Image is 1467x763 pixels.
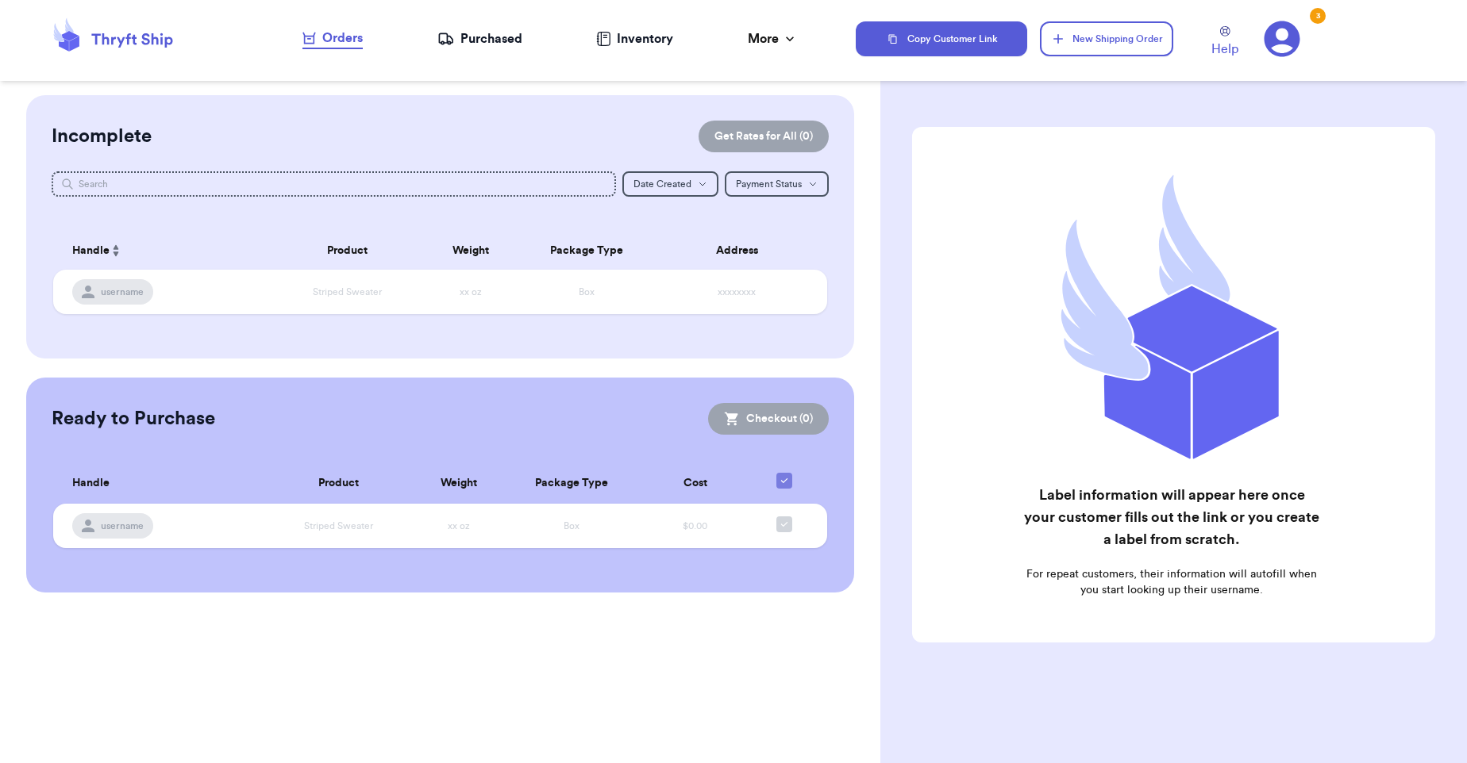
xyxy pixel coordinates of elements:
[437,29,522,48] a: Purchased
[718,287,756,297] span: xxxxxxxx
[72,475,110,492] span: Handle
[856,21,1027,56] button: Copy Customer Link
[302,29,363,48] div: Orders
[579,287,595,297] span: Box
[633,179,691,189] span: Date Created
[1023,566,1320,598] p: For repeat customers, their information will autofill when you start looking up their username.
[264,463,414,504] th: Product
[1211,26,1238,59] a: Help
[518,232,656,270] th: Package Type
[110,241,122,260] button: Sort ascending
[725,171,829,197] button: Payment Status
[425,232,518,270] th: Weight
[52,124,152,149] h2: Incomplete
[270,232,425,270] th: Product
[52,171,615,197] input: Search
[101,520,144,532] span: username
[448,521,470,531] span: xx oz
[460,287,482,297] span: xx oz
[1040,21,1173,56] button: New Shipping Order
[1211,40,1238,59] span: Help
[656,232,826,270] th: Address
[596,29,673,48] a: Inventory
[504,463,639,504] th: Package Type
[622,171,718,197] button: Date Created
[748,29,798,48] div: More
[708,403,829,435] button: Checkout (0)
[683,521,707,531] span: $0.00
[302,29,363,49] a: Orders
[313,287,382,297] span: Striped Sweater
[736,179,802,189] span: Payment Status
[101,286,144,298] span: username
[72,243,110,259] span: Handle
[1264,21,1300,57] a: 3
[699,121,829,152] button: Get Rates for All (0)
[564,521,579,531] span: Box
[304,521,373,531] span: Striped Sweater
[414,463,504,504] th: Weight
[639,463,752,504] th: Cost
[52,406,215,431] h2: Ready to Purchase
[1310,8,1326,24] div: 3
[1023,484,1320,550] h2: Label information will appear here once your customer fills out the link or you create a label fr...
